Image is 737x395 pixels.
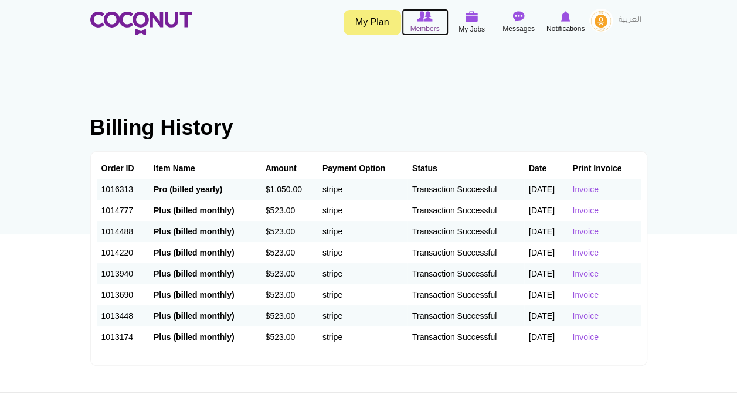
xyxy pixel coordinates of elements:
[318,221,407,242] td: stripe
[524,179,568,200] td: [DATE]
[524,242,568,263] td: [DATE]
[97,263,149,284] td: 1013940
[154,206,235,215] strong: Plus (billed monthly)
[407,263,524,284] td: Transaction Successful
[407,221,524,242] td: Transaction Successful
[524,326,568,348] td: [DATE]
[524,221,568,242] td: [DATE]
[402,9,449,36] a: Browse Members Members
[97,326,149,348] td: 1013174
[407,200,524,221] td: Transaction Successful
[261,305,318,326] td: $523.00
[318,263,407,284] td: stripe
[154,185,222,194] strong: Pro (billed yearly)
[458,23,485,35] span: My Jobs
[154,269,235,278] strong: Plus (billed monthly)
[261,284,318,305] td: $523.00
[90,12,192,35] img: Home
[154,332,235,342] strong: Plus (billed monthly)
[407,242,524,263] td: Transaction Successful
[542,9,589,36] a: Notifications Notifications
[97,200,149,221] td: 1014777
[154,227,235,236] strong: Plus (billed monthly)
[572,248,598,257] a: Invoice
[495,9,542,36] a: Messages Messages
[572,311,598,321] a: Invoice
[502,23,535,35] span: Messages
[261,158,318,179] th: Amount
[572,332,598,342] a: Invoice
[318,305,407,326] td: stripe
[97,242,149,263] td: 1014220
[572,206,598,215] a: Invoice
[546,23,585,35] span: Notifications
[613,9,647,32] a: العربية
[261,242,318,263] td: $523.00
[154,290,235,299] strong: Plus (billed monthly)
[154,248,235,257] strong: Plus (billed monthly)
[97,158,149,179] th: Order ID
[407,284,524,305] td: Transaction Successful
[417,11,432,22] img: Browse Members
[90,116,647,139] h1: Billing History
[524,305,568,326] td: [DATE]
[318,158,407,179] th: Payment Option
[407,158,524,179] th: Status
[568,158,640,179] th: Print Invoice
[524,284,568,305] td: [DATE]
[524,158,568,179] th: Date
[154,311,235,321] strong: Plus (billed monthly)
[407,305,524,326] td: Transaction Successful
[261,326,318,348] td: $523.00
[572,269,598,278] a: Invoice
[513,11,525,22] img: Messages
[261,221,318,242] td: $523.00
[572,185,598,194] a: Invoice
[97,284,149,305] td: 1013690
[97,221,149,242] td: 1014488
[318,242,407,263] td: stripe
[524,200,568,221] td: [DATE]
[410,23,439,35] span: Members
[97,179,149,200] td: 1016313
[149,158,261,179] th: Item Name
[261,263,318,284] td: $523.00
[407,179,524,200] td: Transaction Successful
[318,179,407,200] td: stripe
[261,200,318,221] td: $523.00
[561,11,570,22] img: Notifications
[344,10,401,35] a: My Plan
[318,326,407,348] td: stripe
[261,179,318,200] td: $1,050.00
[466,11,478,22] img: My Jobs
[407,326,524,348] td: Transaction Successful
[318,200,407,221] td: stripe
[572,290,598,299] a: Invoice
[97,305,149,326] td: 1013448
[449,9,495,36] a: My Jobs My Jobs
[524,263,568,284] td: [DATE]
[318,284,407,305] td: stripe
[572,227,598,236] a: Invoice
